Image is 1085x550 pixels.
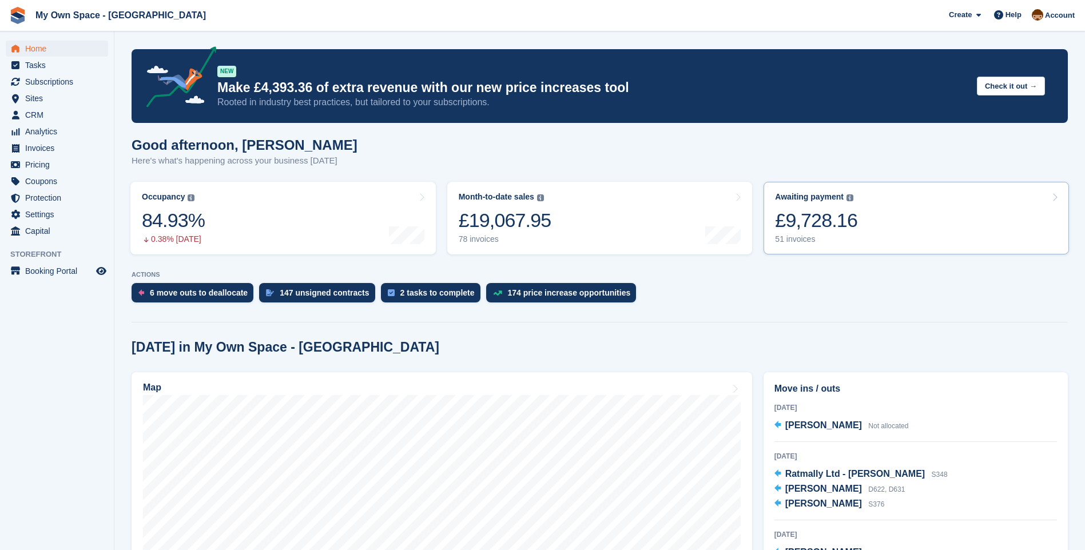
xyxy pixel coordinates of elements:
[25,140,94,156] span: Invoices
[868,500,884,508] span: S376
[459,192,534,202] div: Month-to-date sales
[977,77,1045,95] button: Check it out →
[280,288,369,297] div: 147 unsigned contracts
[774,451,1057,461] div: [DATE]
[6,123,108,140] a: menu
[774,467,948,482] a: Ratmally Ltd - [PERSON_NAME] S348
[132,340,439,355] h2: [DATE] in My Own Space - [GEOGRAPHIC_DATA]
[143,382,161,393] h2: Map
[137,46,217,111] img: price-adjustments-announcement-icon-8257ccfd72463d97f412b2fc003d46551f7dbcb40ab6d574587a9cd5c0d94...
[25,223,94,239] span: Capital
[6,206,108,222] a: menu
[188,194,194,201] img: icon-info-grey-7440780725fd019a000dd9b08b2336e03edf1995a4989e88bcd33f0948082b44.svg
[132,154,357,168] p: Here's what's happening across your business [DATE]
[6,140,108,156] a: menu
[6,223,108,239] a: menu
[132,271,1068,278] p: ACTIONS
[25,173,94,189] span: Coupons
[266,289,274,296] img: contract_signature_icon-13c848040528278c33f63329250d36e43548de30e8caae1d1a13099fd9432cc5.svg
[25,57,94,73] span: Tasks
[142,234,205,244] div: 0.38% [DATE]
[6,107,108,123] a: menu
[25,41,94,57] span: Home
[381,283,486,308] a: 2 tasks to complete
[25,263,94,279] span: Booking Portal
[486,283,642,308] a: 174 price increase opportunities
[217,66,236,77] div: NEW
[25,90,94,106] span: Sites
[25,157,94,173] span: Pricing
[6,57,108,73] a: menu
[150,288,248,297] div: 6 move outs to deallocate
[132,283,259,308] a: 6 move outs to deallocate
[868,422,908,430] span: Not allocated
[774,402,1057,413] div: [DATE]
[764,182,1069,254] a: Awaiting payment £9,728.16 51 invoices
[132,137,357,153] h1: Good afternoon, [PERSON_NAME]
[31,6,210,25] a: My Own Space - [GEOGRAPHIC_DATA]
[142,192,185,202] div: Occupancy
[6,263,108,279] a: menu
[774,497,885,512] a: [PERSON_NAME] S376
[138,289,144,296] img: move_outs_to_deallocate_icon-f764333ba52eb49d3ac5e1228854f67142a1ed5810a6f6cc68b1a99e826820c5.svg
[6,190,108,206] a: menu
[785,484,862,493] span: [PERSON_NAME]
[259,283,380,308] a: 147 unsigned contracts
[785,499,862,508] span: [PERSON_NAME]
[775,234,857,244] div: 51 invoices
[25,206,94,222] span: Settings
[1045,10,1075,21] span: Account
[6,74,108,90] a: menu
[217,79,968,96] p: Make £4,393.36 of extra revenue with our new price increases tool
[493,290,502,296] img: price_increase_opportunities-93ffe204e8149a01c8c9dc8f82e8f89637d9d84a8eef4429ea346261dce0b2c0.svg
[447,182,753,254] a: Month-to-date sales £19,067.95 78 invoices
[25,107,94,123] span: CRM
[949,9,972,21] span: Create
[25,190,94,206] span: Protection
[94,264,108,278] a: Preview store
[9,7,26,24] img: stora-icon-8386f47178a22dfd0bd8f6a31ec36ba5ce8667c1dd55bd0f319d3a0aa187defe.svg
[25,74,94,90] span: Subscriptions
[6,173,108,189] a: menu
[10,249,114,260] span: Storefront
[774,419,909,433] a: [PERSON_NAME] Not allocated
[142,209,205,232] div: 84.93%
[775,209,857,232] div: £9,728.16
[217,96,968,109] p: Rooted in industry best practices, but tailored to your subscriptions.
[1032,9,1043,21] img: Paula Harris
[6,90,108,106] a: menu
[868,485,905,493] span: D622, D631
[1005,9,1022,21] span: Help
[774,482,905,497] a: [PERSON_NAME] D622, D631
[400,288,475,297] div: 2 tasks to complete
[537,194,544,201] img: icon-info-grey-7440780725fd019a000dd9b08b2336e03edf1995a4989e88bcd33f0948082b44.svg
[388,289,395,296] img: task-75834270c22a3079a89374b754ae025e5fb1db73e45f91037f5363f120a921f8.svg
[6,41,108,57] a: menu
[775,192,844,202] div: Awaiting payment
[774,382,1057,396] h2: Move ins / outs
[25,123,94,140] span: Analytics
[785,469,925,479] span: Ratmally Ltd - [PERSON_NAME]
[774,529,1057,540] div: [DATE]
[459,234,551,244] div: 78 invoices
[459,209,551,232] div: £19,067.95
[785,420,862,430] span: [PERSON_NAME]
[130,182,436,254] a: Occupancy 84.93% 0.38% [DATE]
[6,157,108,173] a: menu
[508,288,631,297] div: 174 price increase opportunities
[846,194,853,201] img: icon-info-grey-7440780725fd019a000dd9b08b2336e03edf1995a4989e88bcd33f0948082b44.svg
[932,471,948,479] span: S348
